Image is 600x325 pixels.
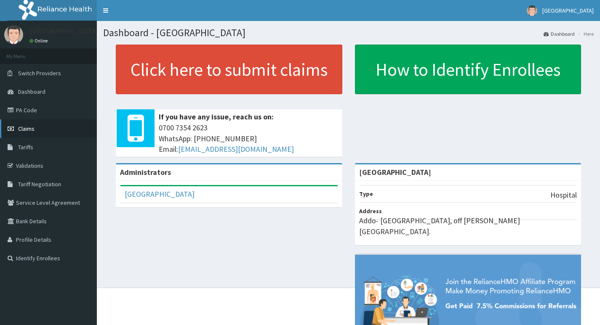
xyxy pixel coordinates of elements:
span: Switch Providers [18,69,61,77]
span: [GEOGRAPHIC_DATA] [542,7,594,14]
span: Claims [18,125,35,132]
span: 0700 7354 2623 WhatsApp: [PHONE_NUMBER] Email: [159,122,338,155]
span: Dashboard [18,88,45,95]
a: [EMAIL_ADDRESS][DOMAIN_NAME] [178,144,294,154]
span: Tariff Negotiation [18,180,61,188]
h1: Dashboard - [GEOGRAPHIC_DATA] [103,27,594,38]
p: [GEOGRAPHIC_DATA] [29,27,99,35]
b: Type [359,190,373,198]
a: Click here to submit claims [116,45,342,94]
p: Hospital [550,190,577,201]
p: Addo- [GEOGRAPHIC_DATA], off [PERSON_NAME][GEOGRAPHIC_DATA]. [359,215,577,237]
a: Dashboard [544,30,575,37]
span: Tariffs [18,143,33,151]
a: How to Identify Enrollees [355,45,581,94]
b: If you have any issue, reach us on: [159,112,274,122]
img: User Image [527,5,537,16]
a: Online [29,38,50,44]
b: Address [359,207,382,215]
li: Here [576,30,594,37]
b: Administrators [120,167,171,177]
strong: [GEOGRAPHIC_DATA] [359,167,431,177]
img: User Image [4,25,23,44]
a: [GEOGRAPHIC_DATA] [125,189,195,199]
